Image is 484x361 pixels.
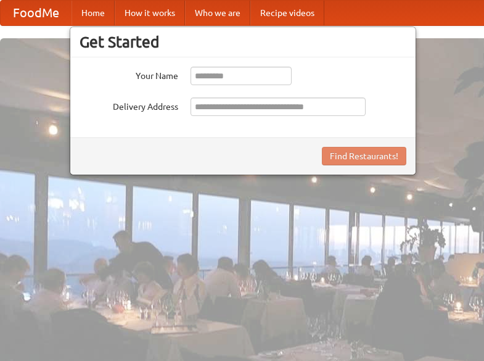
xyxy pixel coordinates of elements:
[1,1,72,25] a: FoodMe
[80,67,178,82] label: Your Name
[185,1,250,25] a: Who we are
[250,1,324,25] a: Recipe videos
[72,1,115,25] a: Home
[80,33,406,51] h3: Get Started
[322,147,406,165] button: Find Restaurants!
[80,98,178,113] label: Delivery Address
[115,1,185,25] a: How it works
